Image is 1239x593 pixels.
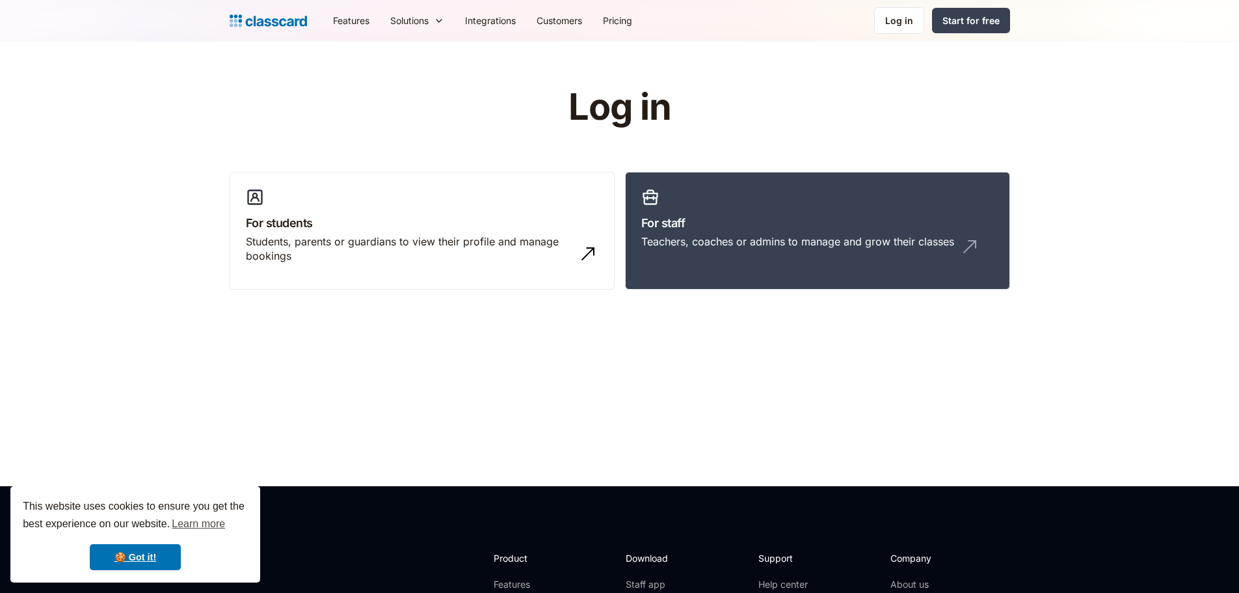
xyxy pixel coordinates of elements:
div: Solutions [380,6,455,35]
a: For staffTeachers, coaches or admins to manage and grow their classes [625,172,1010,290]
a: Start for free [932,8,1010,33]
div: cookieconsent [10,486,260,583]
a: For studentsStudents, parents or guardians to view their profile and manage bookings [230,172,615,290]
a: Features [494,578,563,591]
h3: For students [246,214,598,232]
a: Log in [874,7,924,34]
h1: Log in [413,87,826,128]
a: home [230,12,307,30]
a: Customers [526,6,593,35]
h2: Company [890,551,977,565]
h3: For staff [641,214,994,232]
a: About us [890,578,977,591]
a: Features [323,6,380,35]
div: Teachers, coaches or admins to manage and grow their classes [641,234,954,249]
a: Integrations [455,6,526,35]
a: learn more about cookies [170,514,227,534]
div: Students, parents or guardians to view their profile and manage bookings [246,234,572,264]
a: Help center [758,578,811,591]
a: dismiss cookie message [90,544,181,570]
h2: Support [758,551,811,565]
div: Start for free [942,14,1000,27]
div: Log in [885,14,913,27]
span: This website uses cookies to ensure you get the best experience on our website. [23,499,248,534]
a: Pricing [593,6,643,35]
a: Staff app [626,578,679,591]
h2: Download [626,551,679,565]
div: Solutions [390,14,429,27]
h2: Product [494,551,563,565]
